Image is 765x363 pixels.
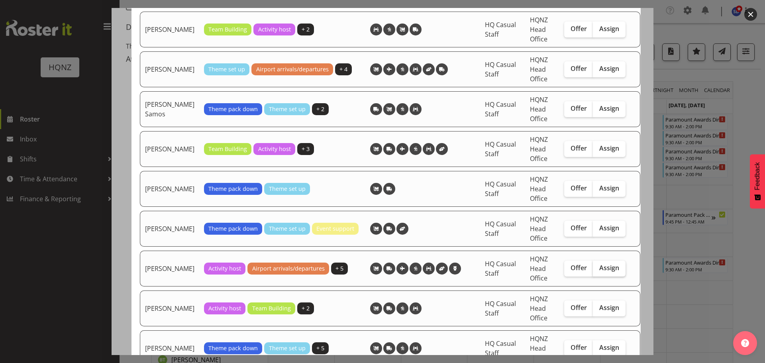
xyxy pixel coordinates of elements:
[571,25,587,33] span: Offer
[599,25,619,33] span: Assign
[316,105,324,114] span: + 2
[316,344,324,353] span: + 5
[530,215,548,243] span: HQNZ Head Office
[571,224,587,232] span: Offer
[571,144,587,152] span: Offer
[530,255,548,283] span: HQNZ Head Office
[485,180,516,198] span: HQ Casual Staff
[741,339,749,347] img: help-xxl-2.png
[208,105,258,114] span: Theme pack down
[485,259,516,278] span: HQ Casual Staff
[530,135,548,163] span: HQNZ Head Office
[208,344,258,353] span: Theme pack down
[140,290,199,326] td: [PERSON_NAME]
[530,175,548,203] span: HQNZ Head Office
[208,184,258,193] span: Theme pack down
[269,105,306,114] span: Theme set up
[599,264,619,272] span: Assign
[530,95,548,123] span: HQNZ Head Office
[269,224,306,233] span: Theme set up
[599,343,619,351] span: Assign
[485,100,516,118] span: HQ Casual Staff
[140,251,199,286] td: [PERSON_NAME]
[302,25,310,34] span: + 2
[140,211,199,247] td: [PERSON_NAME]
[269,344,306,353] span: Theme set up
[258,145,291,153] span: Activity host
[530,334,548,362] span: HQNZ Head Office
[485,20,516,39] span: HQ Casual Staff
[599,304,619,312] span: Assign
[599,184,619,192] span: Assign
[140,51,199,87] td: [PERSON_NAME]
[140,171,199,207] td: [PERSON_NAME]
[208,304,241,313] span: Activity host
[339,65,347,74] span: + 4
[485,299,516,318] span: HQ Casual Staff
[208,65,245,74] span: Theme set up
[256,65,329,74] span: Airport arrivals/departures
[485,60,516,78] span: HQ Casual Staff
[302,145,310,153] span: + 3
[252,304,291,313] span: Team Building
[208,145,247,153] span: Team Building
[485,140,516,158] span: HQ Casual Staff
[269,184,306,193] span: Theme set up
[302,304,310,313] span: + 2
[750,154,765,208] button: Feedback - Show survey
[571,343,587,351] span: Offer
[599,224,619,232] span: Assign
[208,25,247,34] span: Team Building
[485,339,516,357] span: HQ Casual Staff
[258,25,291,34] span: Activity host
[571,104,587,112] span: Offer
[530,16,548,43] span: HQNZ Head Office
[335,264,343,273] span: + 5
[571,184,587,192] span: Offer
[571,304,587,312] span: Offer
[485,220,516,238] span: HQ Casual Staff
[754,162,761,190] span: Feedback
[208,224,258,233] span: Theme pack down
[530,55,548,83] span: HQNZ Head Office
[140,91,199,127] td: [PERSON_NAME] Samos
[599,65,619,73] span: Assign
[530,294,548,322] span: HQNZ Head Office
[208,264,241,273] span: Activity host
[140,131,199,167] td: [PERSON_NAME]
[252,264,325,273] span: Airport arrivals/departures
[316,224,354,233] span: Event support
[571,65,587,73] span: Offer
[571,264,587,272] span: Offer
[140,12,199,47] td: [PERSON_NAME]
[599,104,619,112] span: Assign
[599,144,619,152] span: Assign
